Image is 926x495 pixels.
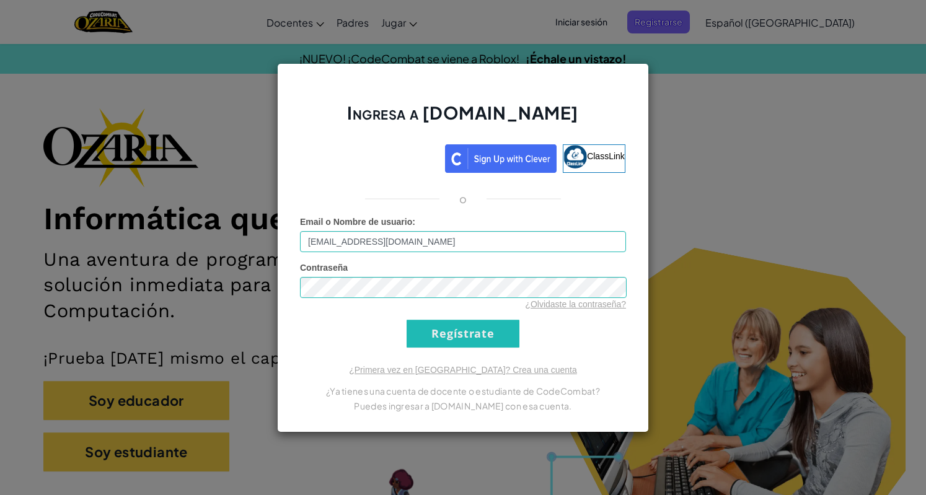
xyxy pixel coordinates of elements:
[300,263,348,273] span: Contraseña
[349,365,577,375] a: ¿Primera vez en [GEOGRAPHIC_DATA]? Crea una cuenta
[300,383,626,398] p: ¿Ya tienes una cuenta de docente o estudiante de CodeCombat?
[300,101,626,137] h2: Ingresa a [DOMAIN_NAME]
[300,216,415,228] label: :
[563,145,587,169] img: classlink-logo-small.png
[300,217,412,227] span: Email o Nombre de usuario
[407,320,519,348] input: Regístrate
[587,151,625,160] span: ClassLink
[525,299,626,309] a: ¿Olvidaste la contraseña?
[294,143,445,170] iframe: Botón Iniciar sesión con Google
[300,398,626,413] p: Puedes ingresar a [DOMAIN_NAME] con esa cuenta.
[445,144,557,173] img: clever_sso_button@2x.png
[459,191,467,206] p: o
